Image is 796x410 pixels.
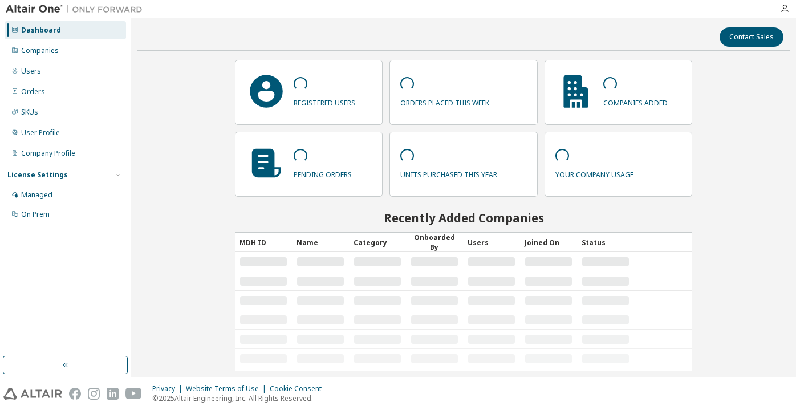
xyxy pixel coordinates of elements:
[400,167,497,180] p: units purchased this year
[7,171,68,180] div: License Settings
[270,384,328,393] div: Cookie Consent
[354,233,401,251] div: Category
[125,388,142,400] img: youtube.svg
[21,26,61,35] div: Dashboard
[152,384,186,393] div: Privacy
[3,388,62,400] img: altair_logo.svg
[107,388,119,400] img: linkedin.svg
[294,95,355,108] p: registered users
[400,95,489,108] p: orders placed this week
[21,67,41,76] div: Users
[21,128,60,137] div: User Profile
[239,233,287,251] div: MDH ID
[235,210,692,225] h2: Recently Added Companies
[6,3,148,15] img: Altair One
[603,95,668,108] p: companies added
[69,388,81,400] img: facebook.svg
[297,233,344,251] div: Name
[555,167,633,180] p: your company usage
[525,233,572,251] div: Joined On
[468,233,515,251] div: Users
[21,46,59,55] div: Companies
[582,233,630,251] div: Status
[152,393,328,403] p: © 2025 Altair Engineering, Inc. All Rights Reserved.
[21,149,75,158] div: Company Profile
[21,87,45,96] div: Orders
[294,167,352,180] p: pending orders
[21,210,50,219] div: On Prem
[21,190,52,200] div: Managed
[186,384,270,393] div: Website Terms of Use
[411,233,458,252] div: Onboarded By
[720,27,783,47] button: Contact Sales
[88,388,100,400] img: instagram.svg
[21,108,38,117] div: SKUs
